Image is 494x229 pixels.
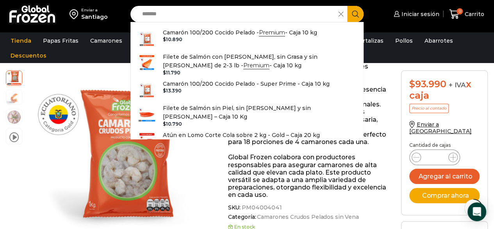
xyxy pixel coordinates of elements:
[256,214,358,220] a: Camarones Crudos Pelados sin Vena
[163,104,348,121] p: Filete de Salmón sin Piel, sin [PERSON_NAME] y sin [PERSON_NAME] – Caja 10 Kg
[163,70,180,76] bdi: 11.790
[163,131,320,139] p: Atún en Lomo Corte Cola sobre 2 kg - Gold – Caja 20 kg
[6,90,22,106] span: camaron-sin-cascara
[163,88,166,94] span: $
[347,6,364,22] button: Search button
[457,8,463,14] span: 0
[392,6,439,22] a: Iniciar sesión
[351,33,387,48] a: Hortalizas
[259,29,285,36] strong: Premium
[409,121,472,135] a: Enviar a [GEOGRAPHIC_DATA]
[463,10,484,18] span: Carrito
[6,70,22,85] span: PM04004041
[163,36,166,42] span: $
[86,33,126,48] a: Camarones
[409,104,449,113] p: Precio al contado
[447,5,486,23] a: 0 Carrito
[131,26,364,50] a: Camarón 100/200 Cocido Pelado -Premium- Caja 10 kg $10.890
[39,33,82,48] a: Papas Fritas
[7,33,35,48] a: Tienda
[421,33,457,48] a: Abarrotes
[409,142,480,148] p: Cantidad de cajas
[163,79,330,88] p: Camarón 100/200 Cocido Pelado - Super Prime - Caja 10 kg
[7,48,50,63] a: Descuentos
[131,102,364,129] a: Filete de Salmón sin Piel, sin [PERSON_NAME] y sin [PERSON_NAME] – Caja 10 Kg $10.790
[409,79,480,101] div: x caja
[409,169,480,184] button: Agregar al carrito
[163,121,166,127] span: $
[163,36,182,42] bdi: 10.890
[81,13,108,21] div: Santiago
[241,204,282,211] span: PM04004041
[243,62,269,69] strong: Premium
[163,70,166,76] span: $
[449,81,466,89] span: + IVA
[131,50,364,78] a: Filete de Salmón con [PERSON_NAME], sin Grasa y sin [PERSON_NAME] de 2-3 lb -Premium- Caja 10 kg ...
[409,188,480,203] button: Comprar ahora
[228,204,389,211] span: SKU:
[399,10,439,18] span: Iniciar sesión
[391,33,417,48] a: Pollos
[163,121,182,127] bdi: 10.790
[163,88,182,94] bdi: 13.390
[163,52,348,70] p: Filete de Salmón con [PERSON_NAME], sin Grasa y sin [PERSON_NAME] de 2-3 lb - - Caja 10 kg
[427,152,442,163] input: Product quantity
[131,129,364,153] a: Atún en Lomo Corte Cola sobre 2 kg - Gold – Caja 20 kg
[163,28,317,37] p: Camarón 100/200 Cocido Pelado - - Caja 10 kg
[81,7,108,13] div: Enviar a
[409,78,415,90] span: $
[131,78,364,102] a: Camarón 100/200 Cocido Pelado - Super Prime - Caja 10 kg $13.390
[6,109,22,125] span: camarones-2
[70,7,81,21] img: address-field-icon.svg
[228,214,389,220] span: Categoría:
[467,202,486,221] div: Open Intercom Messenger
[228,153,389,198] p: Global Frozen colabora con productores responsables para asegurar camarones de alta calidad que e...
[409,78,446,90] bdi: 93.990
